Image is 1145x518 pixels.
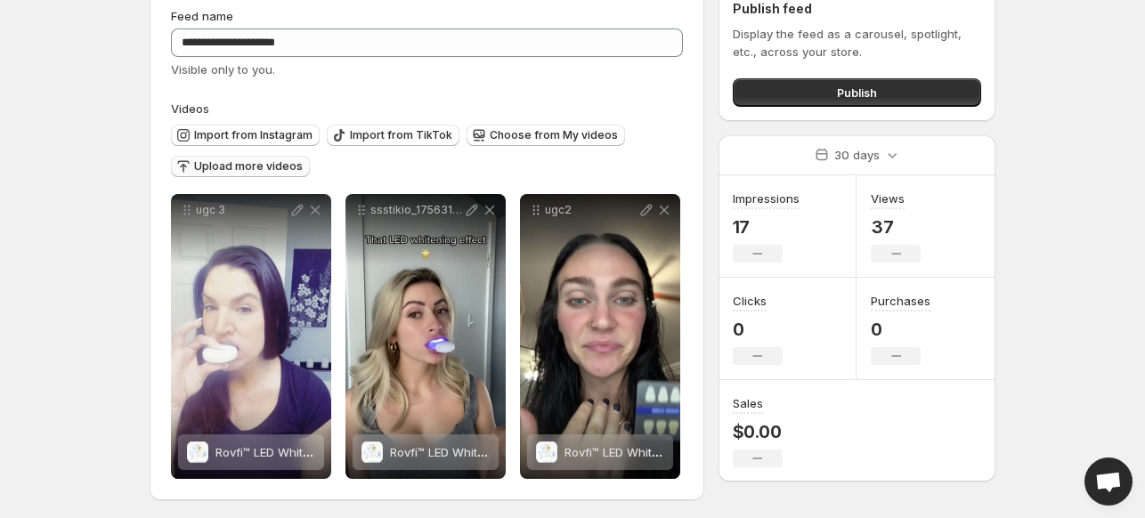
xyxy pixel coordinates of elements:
[171,9,233,23] span: Feed name
[196,203,288,217] p: ugc 3
[194,159,303,174] span: Upload more videos
[733,216,800,238] p: 17
[171,156,310,177] button: Upload more videos
[1084,457,1133,506] a: Open chat
[520,194,680,479] div: ugc2Rovfi™ LED Whitening Kit (3 Gel) Value Pack with PAP and Led SynergyRovfi™ LED Whitening Kit ...
[733,190,800,207] h3: Impressions
[490,128,618,142] span: Choose from My videos
[545,203,637,217] p: ugc2
[733,292,767,310] h3: Clicks
[171,101,209,116] span: Videos
[871,190,905,207] h3: Views
[370,203,463,217] p: ssstikio_1756315715893
[171,62,275,77] span: Visible only to you.
[733,78,981,107] button: Publish
[171,125,320,146] button: Import from Instagram
[733,319,783,340] p: 0
[733,421,783,442] p: $0.00
[834,146,880,164] p: 30 days
[871,319,930,340] p: 0
[871,292,930,310] h3: Purchases
[871,216,921,238] p: 37
[194,128,313,142] span: Import from Instagram
[564,445,956,459] span: Rovfi™ LED Whitening Kit (3 Gel) Value Pack with PAP and Led Synergy
[467,125,625,146] button: Choose from My videos
[733,25,981,61] p: Display the feed as a carousel, spotlight, etc., across your store.
[171,194,331,479] div: ugc 3Rovfi™ LED Whitening Kit (3 Gel) Value Pack with PAP and Led SynergyRovfi™ LED Whitening Kit...
[350,128,452,142] span: Import from TikTok
[327,125,459,146] button: Import from TikTok
[215,445,607,459] span: Rovfi™ LED Whitening Kit (3 Gel) Value Pack with PAP and Led Synergy
[390,445,782,459] span: Rovfi™ LED Whitening Kit (3 Gel) Value Pack with PAP and Led Synergy
[837,84,877,101] span: Publish
[345,194,506,479] div: ssstikio_1756315715893Rovfi™ LED Whitening Kit (3 Gel) Value Pack with PAP and Led SynergyRovfi™ ...
[733,394,763,412] h3: Sales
